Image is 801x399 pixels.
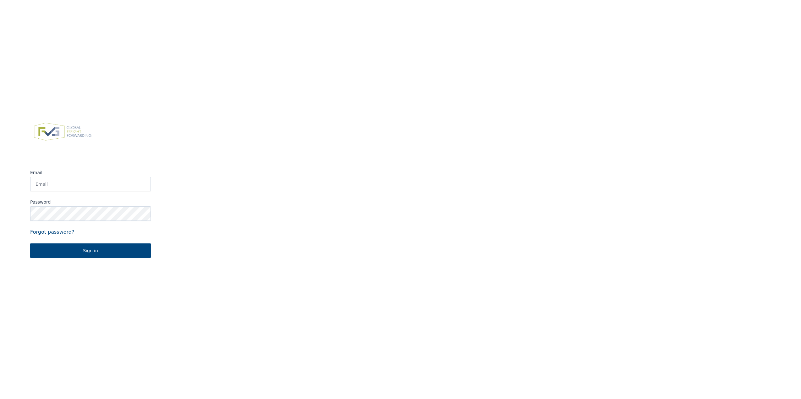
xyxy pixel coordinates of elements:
label: Email [30,169,151,176]
input: Email [30,177,151,191]
a: Forgot password? [30,228,151,236]
label: Password [30,199,151,205]
img: FVG - Global freight forwarding [30,119,95,144]
button: Sign in [30,243,151,258]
